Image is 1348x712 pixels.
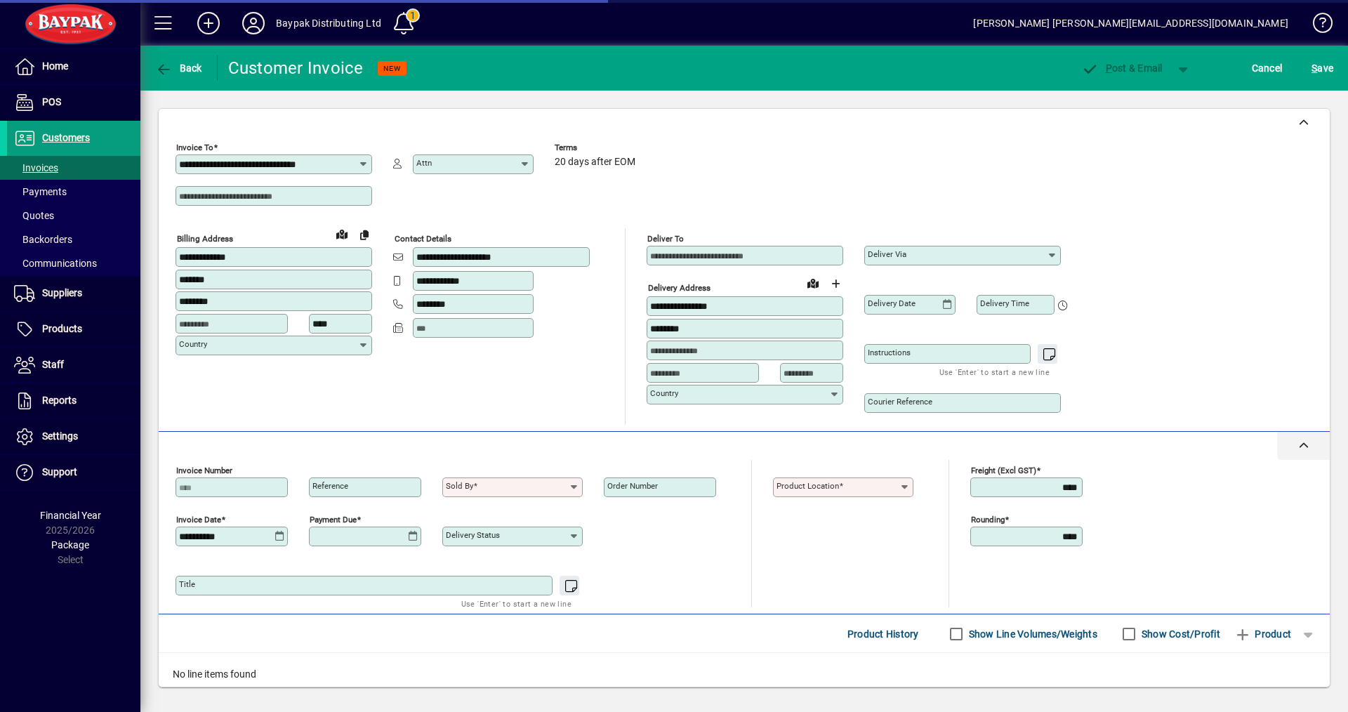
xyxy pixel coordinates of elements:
[1234,623,1291,645] span: Product
[155,62,202,74] span: Back
[14,186,67,197] span: Payments
[42,395,77,406] span: Reports
[7,276,140,311] a: Suppliers
[231,11,276,36] button: Profile
[331,223,353,245] a: View on map
[1139,627,1220,641] label: Show Cost/Profit
[42,287,82,298] span: Suppliers
[1308,55,1337,81] button: Save
[980,298,1029,308] mat-label: Delivery time
[1302,3,1330,48] a: Knowledge Base
[868,348,911,357] mat-label: Instructions
[312,481,348,491] mat-label: Reference
[176,466,232,475] mat-label: Invoice number
[14,162,58,173] span: Invoices
[1311,57,1333,79] span: ave
[176,515,221,525] mat-label: Invoice date
[939,364,1050,380] mat-hint: Use 'Enter' to start a new line
[1227,621,1298,647] button: Product
[228,57,364,79] div: Customer Invoice
[176,143,213,152] mat-label: Invoice To
[179,579,195,589] mat-label: Title
[802,272,824,294] a: View on map
[971,466,1036,475] mat-label: Freight (excl GST)
[1106,62,1112,74] span: P
[353,223,376,246] button: Copy to Delivery address
[847,623,919,645] span: Product History
[42,430,78,442] span: Settings
[446,481,473,491] mat-label: Sold by
[14,234,72,245] span: Backorders
[42,359,64,370] span: Staff
[7,348,140,383] a: Staff
[555,157,635,168] span: 20 days after EOM
[51,539,89,551] span: Package
[868,397,932,407] mat-label: Courier Reference
[1248,55,1286,81] button: Cancel
[7,312,140,347] a: Products
[40,510,101,521] span: Financial Year
[973,12,1288,34] div: [PERSON_NAME] [PERSON_NAME][EMAIL_ADDRESS][DOMAIN_NAME]
[186,11,231,36] button: Add
[159,653,1330,696] div: No line items found
[555,143,639,152] span: Terms
[310,515,357,525] mat-label: Payment due
[7,419,140,454] a: Settings
[7,85,140,120] a: POS
[461,595,571,612] mat-hint: Use 'Enter' to start a new line
[7,228,140,251] a: Backorders
[42,96,61,107] span: POS
[1311,62,1317,74] span: S
[607,481,658,491] mat-label: Order number
[7,156,140,180] a: Invoices
[14,258,97,269] span: Communications
[42,323,82,334] span: Products
[140,55,218,81] app-page-header-button: Back
[647,234,684,244] mat-label: Deliver To
[42,60,68,72] span: Home
[868,249,906,259] mat-label: Deliver via
[179,339,207,349] mat-label: Country
[152,55,206,81] button: Back
[7,251,140,275] a: Communications
[1074,55,1170,81] button: Post & Email
[842,621,925,647] button: Product History
[7,204,140,228] a: Quotes
[7,49,140,84] a: Home
[868,298,916,308] mat-label: Delivery date
[42,132,90,143] span: Customers
[7,455,140,490] a: Support
[14,210,54,221] span: Quotes
[824,272,847,295] button: Choose address
[1081,62,1163,74] span: ost & Email
[1252,57,1283,79] span: Cancel
[383,64,401,73] span: NEW
[971,515,1005,525] mat-label: Rounding
[966,627,1097,641] label: Show Line Volumes/Weights
[650,388,678,398] mat-label: Country
[42,466,77,477] span: Support
[7,383,140,418] a: Reports
[416,158,432,168] mat-label: Attn
[276,12,381,34] div: Baypak Distributing Ltd
[777,481,839,491] mat-label: Product location
[7,180,140,204] a: Payments
[446,530,500,540] mat-label: Delivery status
